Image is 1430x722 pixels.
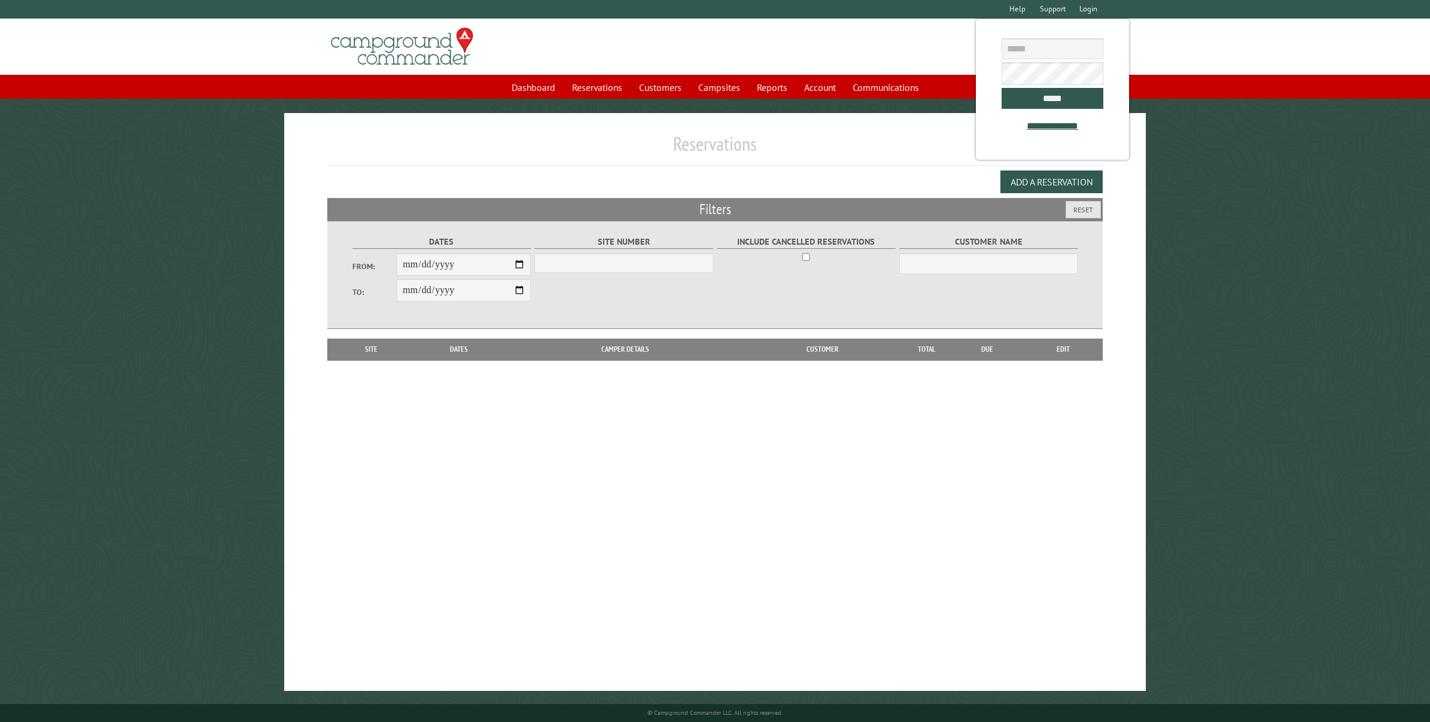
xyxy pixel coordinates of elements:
th: Site [333,339,409,360]
button: Add a Reservation [1000,170,1103,193]
a: Reports [750,76,795,99]
a: Campsites [691,76,747,99]
th: Dates [409,339,509,360]
label: From: [352,261,397,272]
a: Reservations [565,76,629,99]
th: Camper Details [509,339,742,360]
label: Dates [352,235,531,249]
label: Customer Name [899,235,1078,249]
th: Edit [1024,339,1103,360]
small: © Campground Commander LLC. All rights reserved. [647,709,783,717]
label: Site Number [534,235,713,249]
a: Dashboard [504,76,562,99]
h2: Filters [327,198,1103,221]
h1: Reservations [327,132,1103,165]
img: Campground Commander [327,23,477,70]
label: Include Cancelled Reservations [717,235,895,249]
th: Due [951,339,1024,360]
a: Customers [632,76,689,99]
a: Account [797,76,843,99]
th: Customer [742,339,903,360]
a: Communications [845,76,926,99]
button: Reset [1066,201,1101,218]
th: Total [903,339,951,360]
label: To: [352,287,397,298]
